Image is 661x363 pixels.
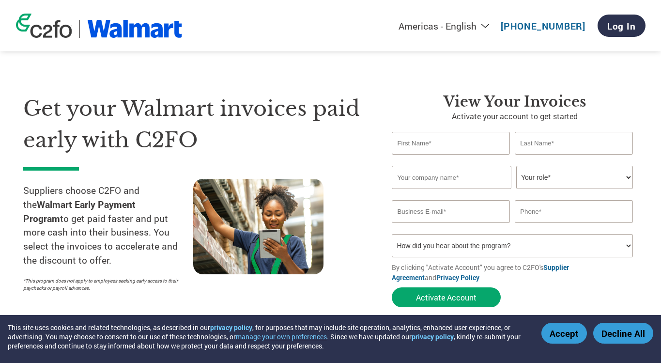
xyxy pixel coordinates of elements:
[515,156,633,162] div: Invalid last name or last name is too long
[193,179,323,274] img: supply chain worker
[392,224,510,230] div: Inavlid Email Address
[392,166,511,189] input: Your company name*
[23,277,184,292] p: *This program does not apply to employees seeking early access to their paychecks or payroll adva...
[436,273,479,282] a: Privacy Policy
[392,190,632,196] div: Invalid company name or company name is too long
[412,332,454,341] a: privacy policy
[392,110,638,122] p: Activate your account to get started
[392,93,638,110] h3: View Your Invoices
[16,14,72,38] img: c2fo logo
[392,262,638,283] p: By clicking "Activate Account" you agree to C2FO's and
[23,93,363,156] h1: Get your Walmart invoices paid early with C2FO
[23,198,136,224] strong: Walmart Early Payment Program
[541,323,587,344] button: Accept
[236,332,327,341] button: manage your own preferences
[593,323,653,344] button: Decline All
[392,200,510,223] input: Invalid Email format
[515,200,633,223] input: Phone*
[516,166,633,189] select: Title/Role
[392,287,501,307] button: Activate Account
[8,323,527,350] div: This site uses cookies and related technologies, as described in our , for purposes that may incl...
[210,323,252,332] a: privacy policy
[515,132,633,155] input: Last Name*
[501,20,585,32] a: [PHONE_NUMBER]
[515,224,633,230] div: Inavlid Phone Number
[392,263,569,282] a: Supplier Agreement
[392,132,510,155] input: First Name*
[392,156,510,162] div: Invalid first name or first name is too long
[87,20,183,38] img: Walmart
[598,15,646,37] a: Log In
[23,184,193,268] p: Suppliers choose C2FO and the to get paid faster and put more cash into their business. You selec...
